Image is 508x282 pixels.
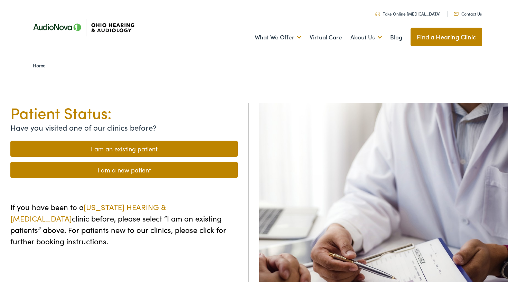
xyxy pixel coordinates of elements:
h1: Patient Status: [10,103,238,122]
a: Home [33,62,49,69]
a: What We Offer [255,25,301,50]
a: Virtual Care [310,25,342,50]
a: About Us [350,25,382,50]
p: If you have been to a clinic before, please select “I am an existing patients” above. For patient... [10,201,238,247]
a: Take Online [MEDICAL_DATA] [375,11,441,17]
span: [US_STATE] HEARING & [MEDICAL_DATA] [10,201,166,224]
p: Have you visited one of our clinics before? [10,122,238,133]
a: I am an existing patient [10,141,238,157]
a: Find a Hearing Clinic [411,28,482,46]
a: I am a new patient [10,162,238,178]
a: Blog [390,25,402,50]
img: Mail icon representing email contact with Ohio Hearing in Cincinnati, OH [454,12,459,16]
img: Headphones icone to schedule online hearing test in Cincinnati, OH [375,12,380,16]
a: Contact Us [454,11,482,17]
